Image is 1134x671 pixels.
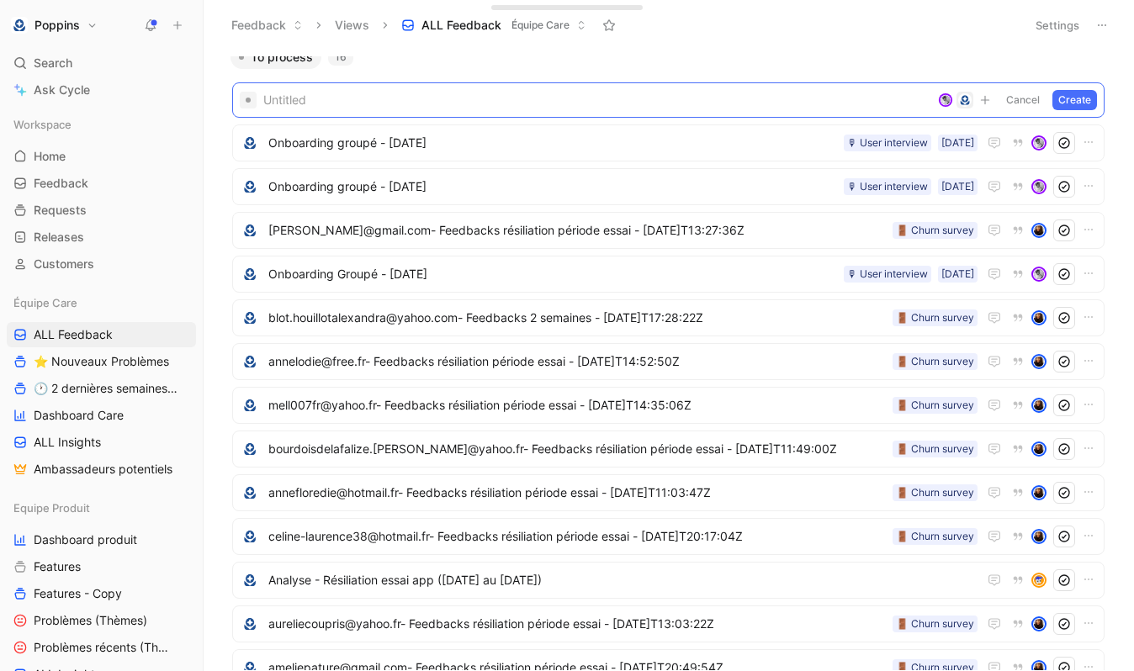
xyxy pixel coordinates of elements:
[1033,443,1045,455] img: avatar
[231,45,321,69] button: To process
[268,351,886,372] span: annelodie@free.fr- Feedbacks résiliation période essai - [DATE]T14:52:50Z
[232,605,1105,642] a: logoaureliecoupris@yahoo.fr- Feedbacks résiliation période essai - [DATE]T13:03:22Z🚪 Churn survey...
[1033,181,1045,193] img: avatar
[34,175,88,192] span: Feedback
[34,639,174,656] span: Problèmes récents (Thèmes)
[232,299,1105,336] a: logoblot.houillotalexandra@yahoo.com- Feedbacks 2 semaines - [DATE]T17:28:22Z🚪 Churn surveyavatar
[241,397,258,414] img: logo
[268,570,971,590] span: Analyse - Résiliation essai app ([DATE] au [DATE])
[941,95,951,106] img: avatar
[11,17,28,34] img: Poppins
[7,430,196,455] a: ALL Insights
[7,112,196,137] div: Workspace
[7,581,196,606] a: Features - Copy
[1028,13,1087,37] button: Settings
[232,124,1105,161] a: logoOnboarding groupé - [DATE][DATE]🎙 User interviewavatar
[34,202,87,219] span: Requests
[34,558,81,575] span: Features
[7,171,196,196] a: Feedback
[1000,90,1046,110] button: Cancel
[241,528,258,545] img: logo
[941,266,974,283] div: [DATE]
[7,13,102,37] button: PoppinsPoppins
[7,290,196,482] div: Équipe CareALL Feedback⭐ Nouveaux Problèmes🕐 2 dernières semaines - OccurencesDashboard CareALL I...
[1033,356,1045,367] img: avatar
[34,585,122,602] span: Features - Copy
[1033,618,1045,630] img: avatar
[847,135,928,151] div: 🎙 User interview
[7,403,196,428] a: Dashboard Care
[958,93,972,107] img: 440f4af6-71fa-4764-9626-50e2ef953f74.png
[327,13,377,38] button: Views
[7,376,196,401] a: 🕐 2 dernières semaines - Occurences
[232,343,1105,380] a: logoannelodie@free.fr- Feedbacks résiliation période essai - [DATE]T14:52:50Z🚪 Churn surveyavatar
[7,290,196,315] div: Équipe Care
[34,380,178,397] span: 🕐 2 dernières semaines - Occurences
[896,309,974,326] div: 🚪 Churn survey
[232,518,1105,555] a: logoceline-laurence38@hotmail.fr- Feedbacks résiliation période essai - [DATE]T20:17:04Z🚪 Churn s...
[241,353,258,370] img: logo
[34,531,137,548] span: Dashboard produit
[34,18,80,33] h1: Poppins
[34,353,169,370] span: ⭐ Nouveaux Problèmes
[268,439,886,459] span: bourdoisdelafalize.[PERSON_NAME]@yahoo.fr- Feedbacks résiliation période essai - [DATE]T11:49:00Z
[34,53,72,73] span: Search
[847,266,928,283] div: 🎙 User interview
[34,326,113,343] span: ALL Feedback
[241,135,258,151] img: logo
[241,441,258,457] img: logo
[268,264,837,284] span: Onboarding Groupé - [DATE]
[1033,399,1045,411] img: avatar
[1052,90,1097,110] button: Create
[896,222,974,239] div: 🚪 Churn survey
[7,495,196,520] div: Equipe Produit
[241,222,258,239] img: logo
[13,499,90,516] span: Equipe Produit
[13,294,77,311] span: Équipe Care
[13,116,72,133] span: Workspace
[241,572,258,589] img: logo
[7,608,196,633] a: Problèmes (Thèmes)
[1033,487,1045,499] img: avatar
[328,49,353,66] div: 16
[1033,137,1045,149] img: avatar
[268,220,886,240] span: [PERSON_NAME]@gmail.com- Feedbacks résiliation période essai - [DATE]T13:27:36Z
[34,229,84,246] span: Releases
[7,50,196,76] div: Search
[896,528,974,545] div: 🚪 Churn survey
[34,148,66,165] span: Home
[7,554,196,579] a: Features
[1033,531,1045,542] img: avatar
[7,144,196,169] a: Home
[7,322,196,347] a: ALL Feedback
[34,256,94,272] span: Customers
[941,178,974,195] div: [DATE]
[847,178,928,195] div: 🎙 User interview
[7,349,196,374] a: ⭐ Nouveaux Problèmes
[7,527,196,552] a: Dashboard produit
[394,13,594,38] button: ALL FeedbackÉquipe Care
[7,251,196,277] a: Customers
[268,483,886,503] span: annefloredie@hotmail.fr- Feedbacks résiliation période essai - [DATE]T11:03:47Z
[268,614,886,634] span: aureliecoupris@yahoo.fr- Feedbacks résiliation période essai - [DATE]T13:03:22Z
[7,225,196,250] a: Releases
[241,484,258,501] img: logo
[268,177,837,197] span: Onboarding groupé - [DATE]
[7,635,196,660] a: Problèmes récents (Thèmes)
[224,13,310,38] button: Feedback
[896,484,974,501] div: 🚪 Churn survey
[232,474,1105,511] a: logoannefloredie@hotmail.fr- Feedbacks résiliation période essai - [DATE]T11:03:47Z🚪 Churn survey...
[34,407,124,424] span: Dashboard Care
[34,80,90,100] span: Ask Cycle
[7,77,196,103] a: Ask Cycle
[241,266,258,283] img: logo
[268,395,886,415] span: mell007fr@yahoo.fr- Feedbacks résiliation période essai - [DATE]T14:35:06Z
[511,17,570,34] span: Équipe Care
[241,178,258,195] img: logo
[421,17,501,34] span: ALL Feedback
[1033,225,1045,236] img: avatar
[232,212,1105,249] a: logo[PERSON_NAME]@gmail.com- Feedbacks résiliation période essai - [DATE]T13:27:36Z🚪 Churn survey...
[268,308,886,328] span: blot.houillotalexandra@yahoo.com- Feedbacks 2 semaines - [DATE]T17:28:22Z
[896,397,974,414] div: 🚪 Churn survey
[7,198,196,223] a: Requests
